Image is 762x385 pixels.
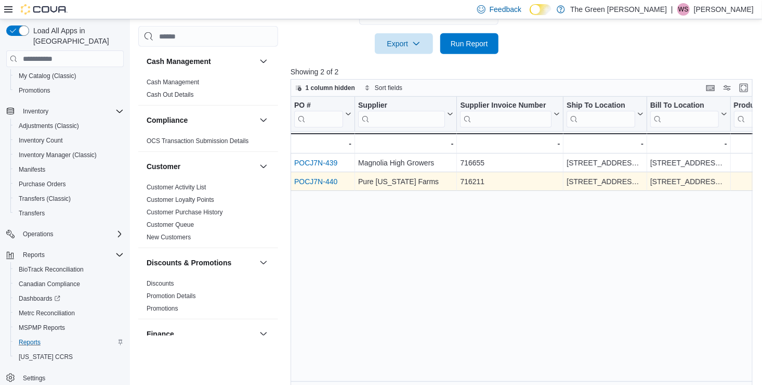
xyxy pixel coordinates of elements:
[10,148,128,162] button: Inventory Manager (Classic)
[678,3,688,16] span: WS
[567,137,643,150] div: -
[147,208,223,216] span: Customer Purchase History
[460,101,560,127] button: Supplier Invoice Number
[15,263,124,276] span: BioTrack Reconciliation
[10,277,128,291] button: Canadian Compliance
[15,178,124,190] span: Purchase Orders
[147,56,255,67] button: Cash Management
[15,70,81,82] a: My Catalog (Classic)
[650,157,727,169] div: [STREET_ADDRESS][PERSON_NAME]
[704,82,717,94] button: Keyboard shortcuts
[15,351,77,363] a: [US_STATE] CCRS
[15,207,124,220] span: Transfers
[19,249,124,261] span: Reports
[257,256,270,269] button: Discounts & Promotions
[19,209,45,217] span: Transfers
[694,3,754,16] p: [PERSON_NAME]
[19,228,58,240] button: Operations
[257,114,270,126] button: Compliance
[10,83,128,98] button: Promotions
[19,195,71,203] span: Transfers (Classic)
[23,374,45,382] span: Settings
[19,294,60,303] span: Dashboards
[19,180,66,188] span: Purchase Orders
[147,221,194,229] span: Customer Queue
[147,329,174,339] h3: Finance
[147,91,194,98] a: Cash Out Details
[147,137,249,145] a: OCS Transaction Submission Details
[10,320,128,335] button: MSPMP Reports
[567,157,643,169] div: [STREET_ADDRESS][PERSON_NAME]
[19,280,80,288] span: Canadian Compliance
[15,163,49,176] a: Manifests
[15,307,124,319] span: Metrc Reconciliation
[451,38,488,49] span: Run Report
[15,292,64,305] a: Dashboards
[19,136,63,145] span: Inventory Count
[15,178,70,190] a: Purchase Orders
[138,181,278,248] div: Customer
[294,159,337,167] a: POCJ7N-439
[10,350,128,364] button: [US_STATE] CCRS
[147,196,214,203] a: Customer Loyalty Points
[10,291,128,306] a: Dashboards
[19,72,76,80] span: My Catalog (Classic)
[147,329,255,339] button: Finance
[15,322,69,334] a: MSPMP Reports
[147,184,206,191] a: Customer Activity List
[147,233,191,241] span: New Customers
[19,338,41,346] span: Reports
[19,353,73,361] span: [US_STATE] CCRS
[147,196,214,204] span: Customer Loyalty Points
[15,322,124,334] span: MSPMP Reports
[15,192,124,205] span: Transfers (Classic)
[294,137,351,150] div: -
[147,279,174,288] span: Discounts
[460,137,560,150] div: -
[15,120,124,132] span: Adjustments (Classic)
[10,162,128,177] button: Manifests
[677,3,690,16] div: Wesley Simpson
[15,307,79,319] a: Metrc Reconciliation
[650,175,727,188] div: [STREET_ADDRESS][PERSON_NAME]
[257,328,270,340] button: Finance
[19,249,49,261] button: Reports
[2,248,128,262] button: Reports
[15,336,45,349] a: Reports
[19,371,124,384] span: Settings
[15,149,101,161] a: Inventory Manager (Classic)
[460,175,560,188] div: 716211
[10,69,128,83] button: My Catalog (Classic)
[138,135,278,151] div: Compliance
[10,335,128,350] button: Reports
[138,277,278,319] div: Discounts & Promotions
[10,206,128,221] button: Transfers
[15,292,124,305] span: Dashboards
[358,175,453,188] div: Pure [US_STATE] Farms
[10,133,128,148] button: Inventory Count
[147,258,255,268] button: Discounts & Promotions
[15,336,124,349] span: Reports
[19,228,124,240] span: Operations
[15,84,55,97] a: Promotions
[19,372,49,384] a: Settings
[138,76,278,105] div: Cash Management
[440,33,498,54] button: Run Report
[460,101,551,127] div: Supplier Invoice Number
[671,3,673,16] p: |
[15,278,124,290] span: Canadian Compliance
[2,104,128,119] button: Inventory
[147,221,194,228] a: Customer Queue
[15,70,124,82] span: My Catalog (Classic)
[147,292,196,300] a: Promotion Details
[567,175,643,188] div: [STREET_ADDRESS][PERSON_NAME]
[10,262,128,277] button: BioTrack Reconciliation
[147,161,180,172] h3: Customer
[10,177,128,191] button: Purchase Orders
[650,137,727,150] div: -
[2,227,128,241] button: Operations
[650,101,719,127] div: Bill To Location
[358,101,453,127] button: Supplier
[257,160,270,173] button: Customer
